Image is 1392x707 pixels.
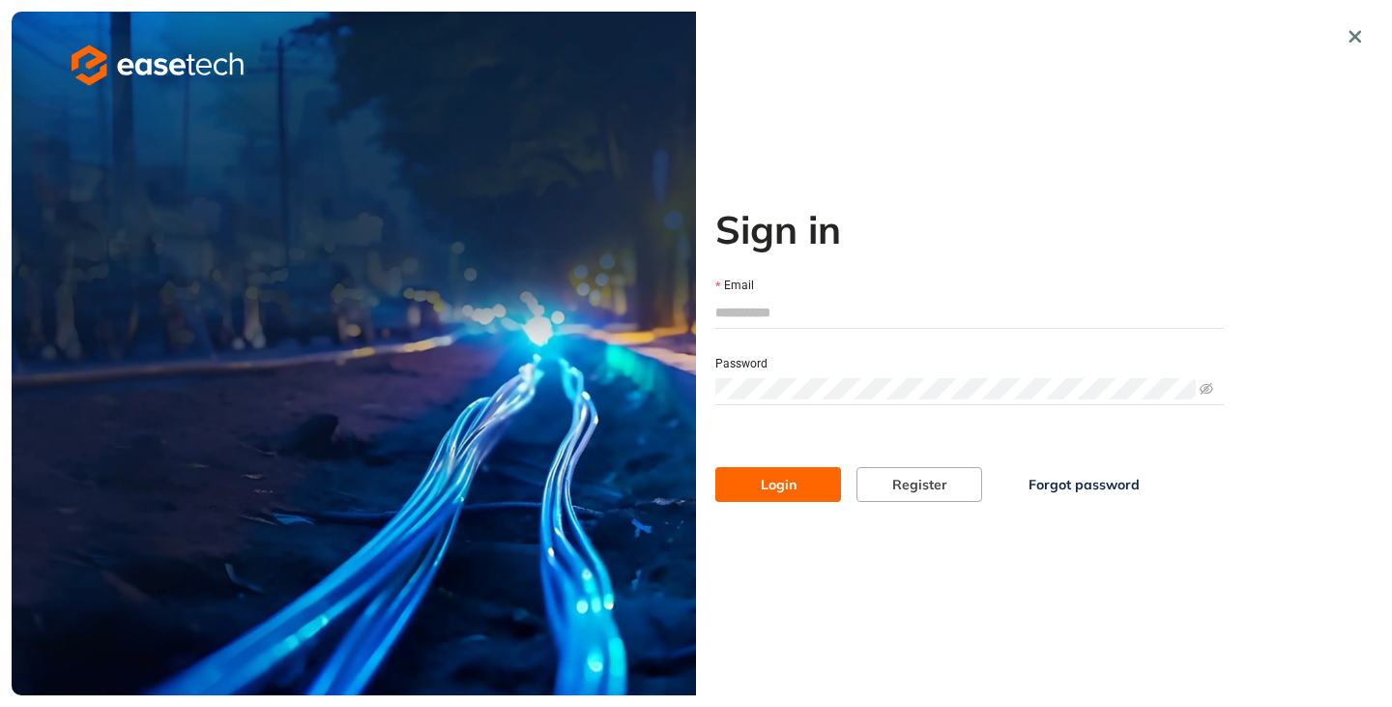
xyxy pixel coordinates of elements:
[715,467,841,502] button: Login
[856,467,982,502] button: Register
[12,12,696,695] img: cover image
[715,378,1196,399] input: Password
[761,474,797,495] span: Login
[715,298,1224,327] input: Email
[1029,474,1140,495] span: Forgot password
[715,206,1224,252] h2: Sign in
[998,467,1171,502] button: Forgot password
[892,474,947,495] span: Register
[715,355,768,373] label: Password
[1200,382,1213,396] span: eye-invisible
[715,277,754,295] label: Email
